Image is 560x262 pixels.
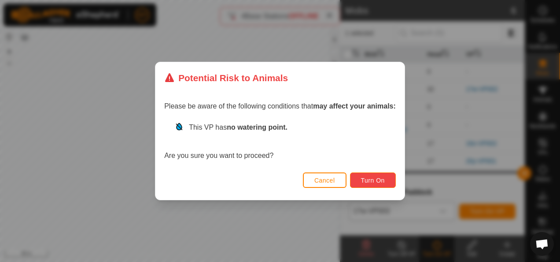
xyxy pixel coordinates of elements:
[350,172,396,188] button: Turn On
[314,177,335,184] span: Cancel
[361,177,385,184] span: Turn On
[313,102,396,110] strong: may affect your animals:
[530,232,554,256] div: Open chat
[189,124,287,131] span: This VP has
[164,102,396,110] span: Please be aware of the following conditions that
[164,122,396,161] div: Are you sure you want to proceed?
[227,124,287,131] strong: no watering point.
[164,71,288,85] div: Potential Risk to Animals
[303,172,346,188] button: Cancel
